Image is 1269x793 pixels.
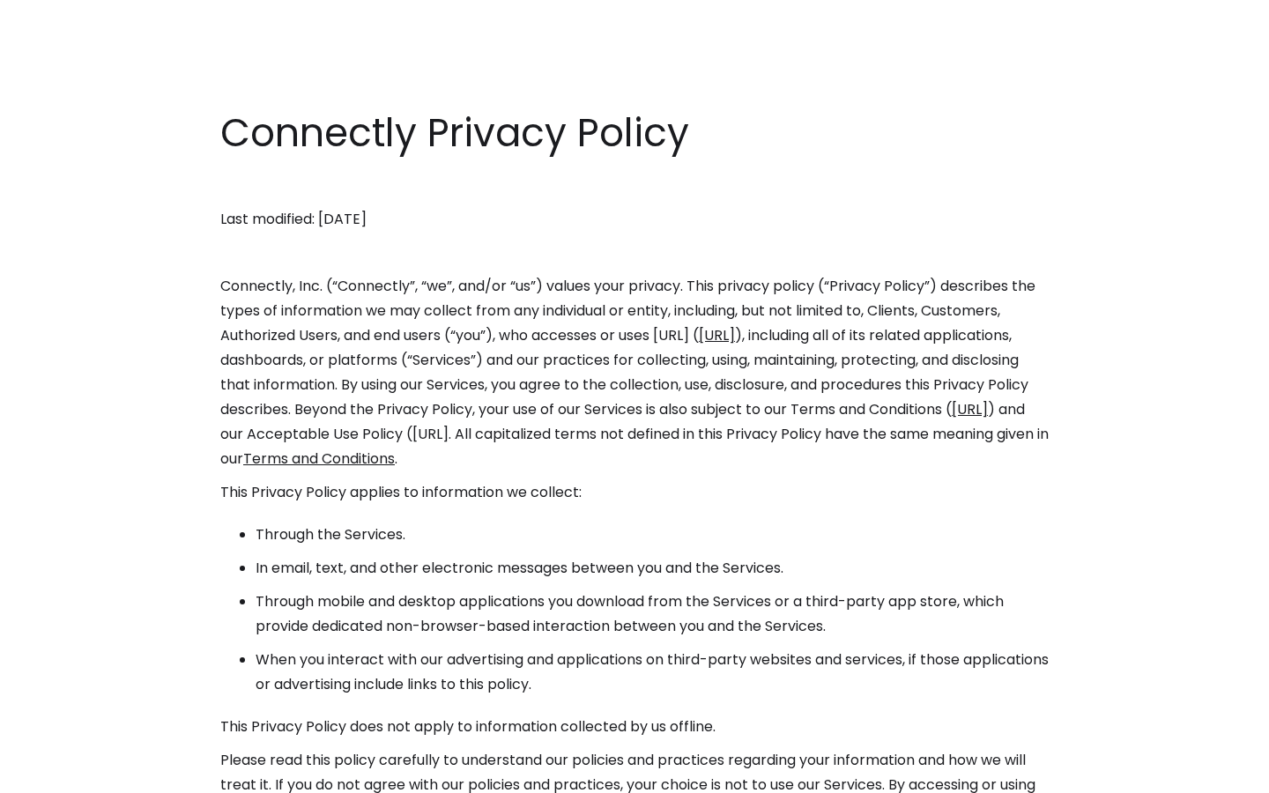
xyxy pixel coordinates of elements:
[220,241,1049,265] p: ‍
[256,648,1049,697] li: When you interact with our advertising and applications on third-party websites and services, if ...
[256,589,1049,639] li: Through mobile and desktop applications you download from the Services or a third-party app store...
[243,448,395,469] a: Terms and Conditions
[18,760,106,787] aside: Language selected: English
[35,762,106,787] ul: Language list
[952,399,988,419] a: [URL]
[220,715,1049,739] p: This Privacy Policy does not apply to information collected by us offline.
[220,274,1049,471] p: Connectly, Inc. (“Connectly”, “we”, and/or “us”) values your privacy. This privacy policy (“Priva...
[220,207,1049,232] p: Last modified: [DATE]
[220,480,1049,505] p: This Privacy Policy applies to information we collect:
[220,106,1049,160] h1: Connectly Privacy Policy
[256,522,1049,547] li: Through the Services.
[256,556,1049,581] li: In email, text, and other electronic messages between you and the Services.
[220,174,1049,198] p: ‍
[699,325,735,345] a: [URL]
